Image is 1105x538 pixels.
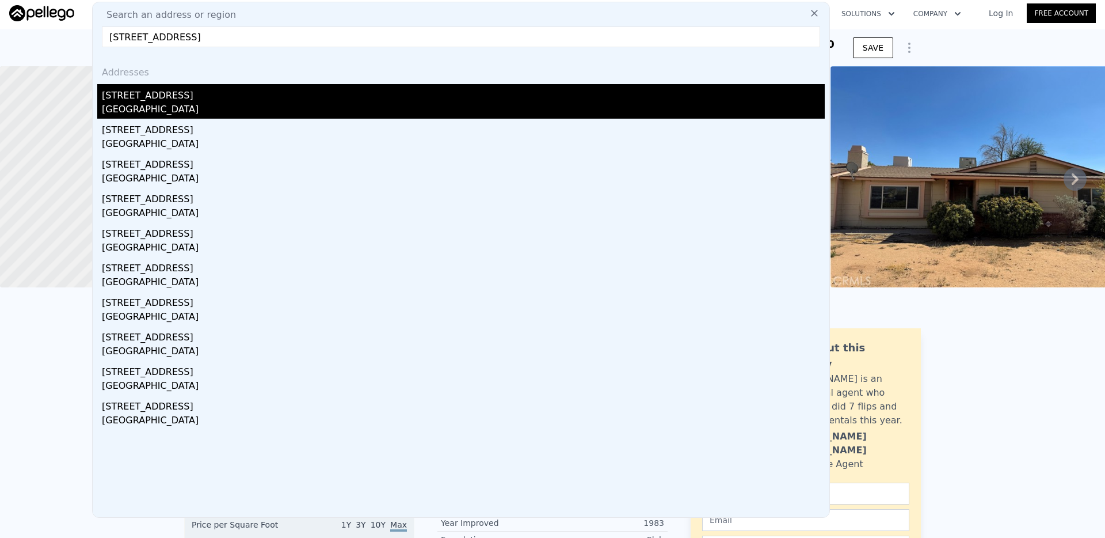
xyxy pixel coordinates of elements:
div: [STREET_ADDRESS] [102,84,825,103]
div: 1983 [552,517,664,529]
div: [STREET_ADDRESS] [102,291,825,310]
div: [STREET_ADDRESS] [102,188,825,206]
div: [STREET_ADDRESS] [102,326,825,344]
div: [GEOGRAPHIC_DATA] [102,414,825,430]
div: [GEOGRAPHIC_DATA] [102,310,825,326]
div: [STREET_ADDRESS] [102,257,825,275]
img: Pellego [9,5,74,21]
button: SAVE [853,37,893,58]
div: Price per Square Foot [192,519,299,537]
span: 3Y [356,520,365,529]
button: Solutions [832,3,904,24]
div: Year Improved [441,517,552,529]
span: 10Y [371,520,386,529]
input: Email [702,509,909,531]
span: Search an address or region [97,8,236,22]
div: [STREET_ADDRESS] [102,222,825,241]
div: [STREET_ADDRESS] [102,153,825,172]
div: [GEOGRAPHIC_DATA] [102,137,825,153]
div: [GEOGRAPHIC_DATA] [102,379,825,395]
a: Log In [975,7,1027,19]
div: [GEOGRAPHIC_DATA] [102,241,825,257]
div: [STREET_ADDRESS] [102,395,825,414]
span: 1Y [341,520,351,529]
div: [GEOGRAPHIC_DATA] [102,206,825,222]
div: [STREET_ADDRESS] [102,119,825,137]
button: Show Options [898,36,921,59]
input: Enter an address, city, region, neighborhood or zip code [102,26,820,47]
button: Company [904,3,970,24]
div: [STREET_ADDRESS] [102,361,825,379]
div: [GEOGRAPHIC_DATA] [102,103,825,119]
div: [PERSON_NAME] [PERSON_NAME] [781,430,909,457]
div: Addresses [97,56,825,84]
div: [GEOGRAPHIC_DATA] [102,344,825,361]
div: [GEOGRAPHIC_DATA] [102,275,825,291]
span: Max [390,520,407,532]
div: [GEOGRAPHIC_DATA] [102,172,825,188]
div: [PERSON_NAME] is an active local agent who personally did 7 flips and bought 3 rentals this year. [781,372,909,427]
div: Ask about this property [781,340,909,372]
a: Free Account [1027,3,1096,23]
